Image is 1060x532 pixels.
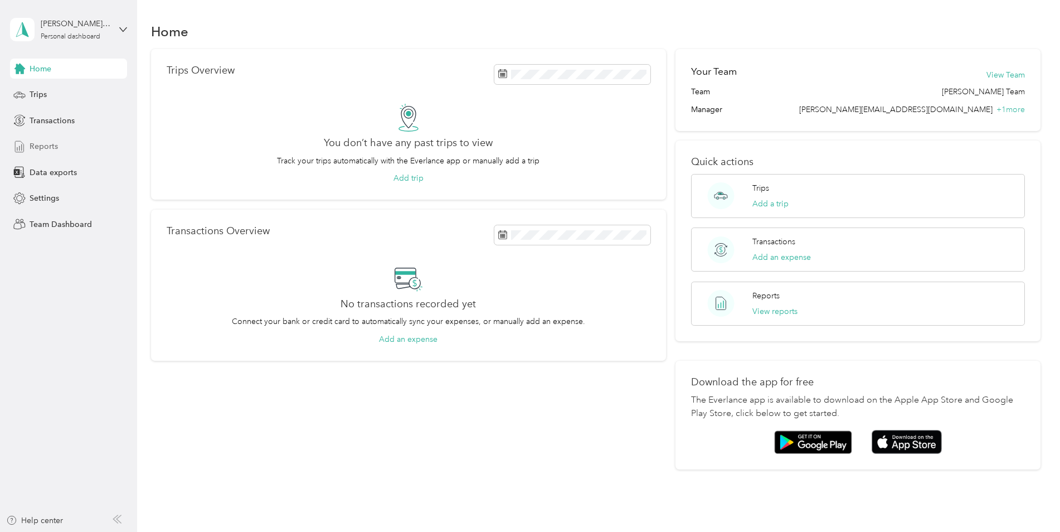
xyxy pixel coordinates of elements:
[30,167,77,178] span: Data exports
[752,290,780,302] p: Reports
[691,156,1025,168] p: Quick actions
[277,155,539,167] p: Track your trips automatically with the Everlance app or manually add a trip
[691,376,1025,388] p: Download the app for free
[30,141,58,152] span: Reports
[30,219,92,230] span: Team Dashboard
[30,115,75,127] span: Transactions
[986,69,1025,81] button: View Team
[41,33,100,40] div: Personal dashboard
[691,86,710,98] span: Team
[324,137,493,149] h2: You don’t have any past trips to view
[30,89,47,100] span: Trips
[752,236,795,248] p: Transactions
[691,394,1025,420] p: The Everlance app is available to download on the Apple App Store and Google Play Store, click be...
[691,65,737,79] h2: Your Team
[872,430,942,454] img: App store
[6,515,63,526] button: Help center
[30,192,59,204] span: Settings
[167,65,235,76] p: Trips Overview
[752,252,811,263] button: Add an expense
[151,26,188,37] h1: Home
[998,470,1060,532] iframe: Everlance-gr Chat Button Frame
[30,63,51,75] span: Home
[942,86,1025,98] span: [PERSON_NAME] Team
[752,198,789,210] button: Add a trip
[341,298,476,310] h2: No transactions recorded yet
[752,306,798,317] button: View reports
[167,225,270,237] p: Transactions Overview
[393,172,424,184] button: Add trip
[799,105,993,114] span: [PERSON_NAME][EMAIL_ADDRESS][DOMAIN_NAME]
[774,431,852,454] img: Google play
[41,18,110,30] div: [PERSON_NAME][EMAIL_ADDRESS][DOMAIN_NAME]
[232,316,585,327] p: Connect your bank or credit card to automatically sync your expenses, or manually add an expense.
[691,104,722,115] span: Manager
[752,182,769,194] p: Trips
[379,333,437,345] button: Add an expense
[996,105,1025,114] span: + 1 more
